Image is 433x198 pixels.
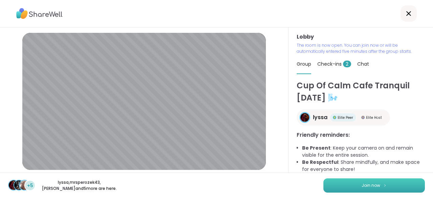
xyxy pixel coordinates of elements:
[297,33,425,41] h3: Lobby
[317,61,351,67] span: Check-ins
[366,115,382,120] span: Elite Host
[357,61,369,67] span: Chat
[14,180,24,190] img: mrsperozek43
[302,145,425,159] li: : Keep your camera on and remain visible for the entire session.
[297,42,425,54] p: The room is now open. You can join now or will be automatically entered five minutes after the gr...
[333,116,336,119] img: Elite Peer
[297,109,390,126] a: lyssalyssaElite PeerElite PeerElite HostElite Host
[16,6,63,21] img: ShareWell Logo
[297,80,425,104] h1: Cup Of Calm Cafe Tranquil [DATE] 🌬️
[20,180,29,190] img: dodi
[9,180,18,190] img: lyssa
[383,183,387,187] img: ShareWell Logomark
[323,178,425,193] button: Join now
[302,159,425,173] li: : Share mindfully, and make space for everyone to share!
[297,61,311,67] span: Group
[297,131,425,139] h3: Friendly reminders:
[361,116,365,119] img: Elite Host
[362,182,380,189] span: Join now
[338,115,353,120] span: Elite Peer
[302,145,331,151] b: Be Present
[343,61,351,67] span: 2
[302,159,338,166] b: Be Respectful
[313,113,327,122] span: lyssa
[41,179,117,192] p: lyssa , mrsperozek43 , [PERSON_NAME] and 5 more are here.
[27,182,33,189] span: +5
[300,113,309,122] img: lyssa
